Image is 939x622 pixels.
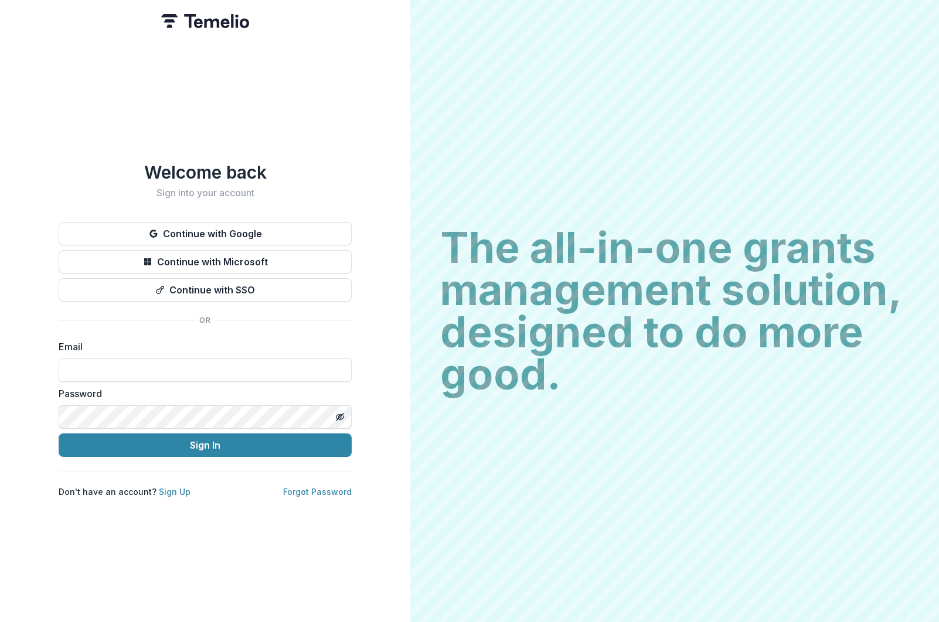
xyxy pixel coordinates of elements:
h1: Welcome back [59,162,352,183]
a: Forgot Password [283,487,352,497]
button: Continue with Microsoft [59,250,352,274]
button: Continue with Google [59,222,352,245]
button: Sign In [59,433,352,457]
button: Continue with SSO [59,278,352,302]
a: Sign Up [159,487,190,497]
label: Password [59,387,345,401]
label: Email [59,340,345,354]
p: Don't have an account? [59,486,190,498]
button: Toggle password visibility [331,408,349,426]
h2: Sign into your account [59,187,352,199]
img: Temelio [161,14,249,28]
